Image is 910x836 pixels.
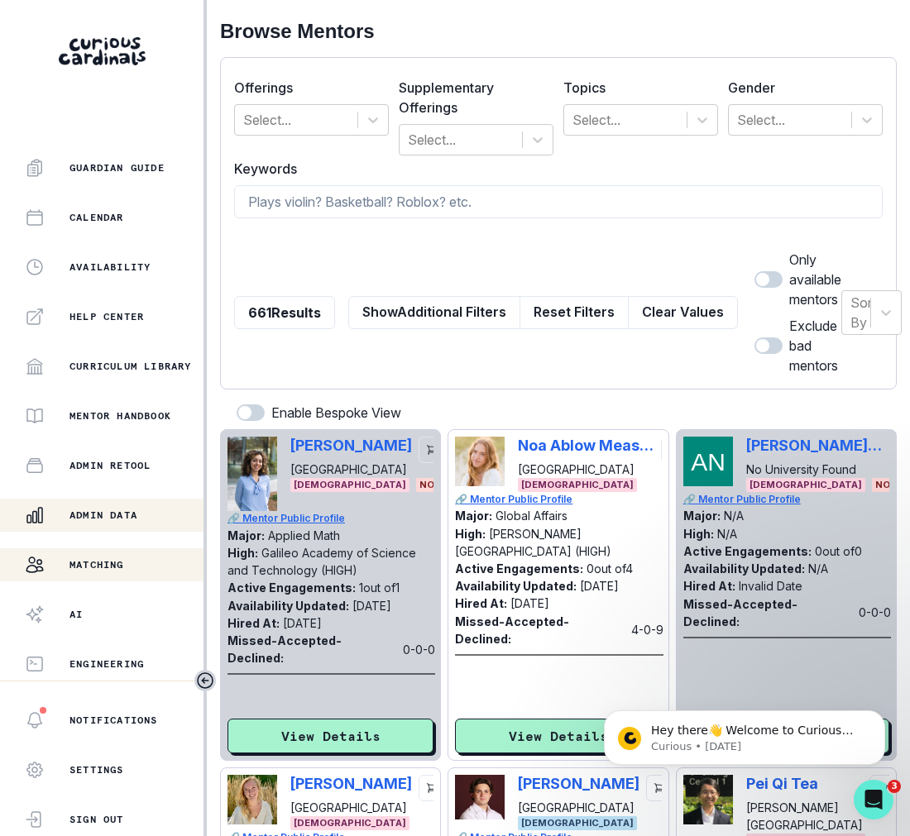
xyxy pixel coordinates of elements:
[227,528,265,542] p: Major:
[850,293,876,332] div: Sort By
[227,580,356,595] p: Active Engagements:
[227,616,280,630] p: Hired At:
[854,780,893,819] iframe: Intercom live chat
[227,775,277,824] img: Picture of Phoebe Dragseth
[290,461,412,478] p: [GEOGRAPHIC_DATA]
[290,478,409,492] span: [DEMOGRAPHIC_DATA]
[455,596,507,610] p: Hired At:
[69,310,144,323] p: Help Center
[248,303,321,322] p: 661 Results
[724,509,744,523] p: N/A
[628,296,738,329] button: Clear Values
[746,437,883,454] p: [PERSON_NAME] [PERSON_NAME]
[455,719,661,753] button: View Details
[455,579,577,593] p: Availability Updated:
[815,544,862,558] p: 0 out of 0
[419,775,445,801] button: cart
[455,437,505,486] img: Picture of Noa Ablow Measelle
[683,579,735,593] p: Hired At:
[227,632,396,666] p: Missed-Accepted-Declined:
[69,558,124,571] p: Matching
[728,78,873,98] label: Gender
[455,527,611,558] p: [PERSON_NAME][GEOGRAPHIC_DATA] (HIGH)
[808,561,828,576] p: N/A
[69,161,165,174] p: Guardian Guide
[227,546,258,560] p: High:
[789,316,841,375] p: Exclude bad mentors
[290,799,412,816] p: [GEOGRAPHIC_DATA]
[69,509,137,522] p: Admin Data
[746,799,863,834] p: [PERSON_NAME][GEOGRAPHIC_DATA]
[227,719,433,753] button: View Details
[69,260,151,274] p: Availability
[683,775,733,824] img: Picture of Pei Qi Tea
[359,580,400,595] p: 1 out of 1
[455,775,505,820] img: Picture of Mark DeMonte
[789,250,841,309] p: Only available mentors
[69,608,83,621] p: AI
[455,509,492,523] p: Major:
[69,459,151,472] p: Admin Retool
[518,461,654,478] p: [GEOGRAPHIC_DATA]
[419,437,445,463] button: cart
[416,478,493,492] span: No New Opps
[69,657,144,671] p: Engineering
[717,527,737,541] p: N/A
[455,561,583,576] p: Active Engagements:
[746,461,883,478] p: No University Found
[227,437,277,511] img: Picture of Victoria Duran-Valero
[563,78,708,98] label: Topics
[683,544,812,558] p: Active Engagements:
[403,641,435,658] p: 0 - 0 - 0
[69,409,171,423] p: Mentor Handbook
[520,296,629,329] button: Reset Filters
[234,78,379,98] label: Offerings
[518,478,637,492] span: [DEMOGRAPHIC_DATA]
[227,546,416,577] p: Galileo Academy of Science and Technology (HIGH)
[518,437,654,454] p: Noa Ablow Measelle
[227,511,435,526] p: 🔗 Mentor Public Profile
[290,775,412,792] p: [PERSON_NAME]
[69,763,124,776] p: Settings
[518,775,639,792] p: [PERSON_NAME]
[739,579,802,593] p: Invalid Date
[579,676,910,791] iframe: Intercom notifications message
[268,528,340,542] p: Applied Math
[661,437,687,463] button: cart
[746,478,865,492] span: [DEMOGRAPHIC_DATA]
[683,492,891,507] a: 🔗 Mentor Public Profile
[683,437,733,486] img: Picture of Alexandra Garrison Neville
[290,816,409,830] span: [DEMOGRAPHIC_DATA]
[683,527,714,541] p: High:
[455,613,624,647] p: Missed-Accepted-Declined:
[69,813,124,826] p: Sign Out
[683,509,721,523] p: Major:
[283,616,322,630] p: [DATE]
[290,437,412,454] p: [PERSON_NAME]
[69,360,192,373] p: Curriculum Library
[220,20,897,44] h2: Browse Mentors
[496,509,568,523] p: Global Affairs
[683,561,805,576] p: Availability Updated:
[518,799,639,816] p: [GEOGRAPHIC_DATA]
[859,604,891,621] p: 0 - 0 - 0
[69,714,158,727] p: Notifications
[69,211,124,224] p: Calendar
[888,780,901,793] span: 3
[580,579,619,593] p: [DATE]
[631,621,663,638] p: 4 - 0 - 9
[455,492,663,507] a: 🔗 Mentor Public Profile
[587,561,633,576] p: 0 out of 4
[194,670,216,691] button: Toggle sidebar
[399,78,544,117] label: Supplementary Offerings
[59,37,146,65] img: Curious Cardinals Logo
[352,599,391,613] p: [DATE]
[518,816,637,830] span: [DEMOGRAPHIC_DATA]
[227,599,349,613] p: Availability Updated:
